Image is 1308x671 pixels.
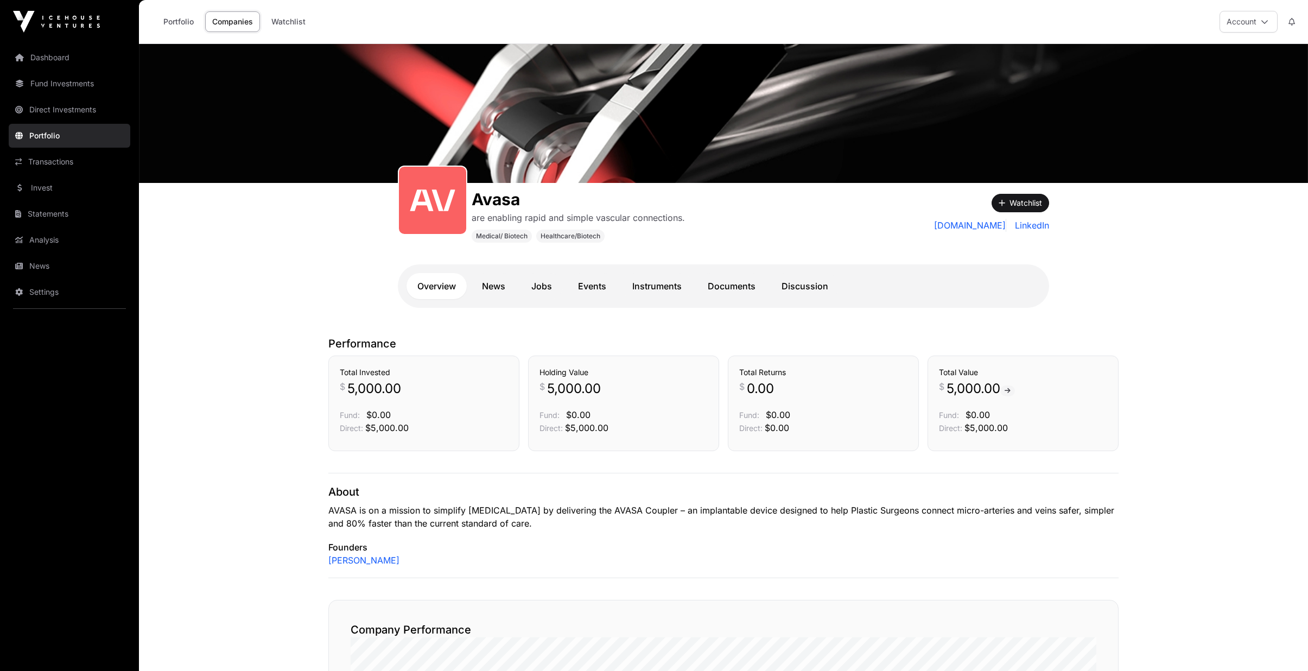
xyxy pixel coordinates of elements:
[939,367,1107,378] h3: Total Value
[766,409,790,420] span: $0.00
[9,150,130,174] a: Transactions
[939,380,944,393] span: $
[13,11,100,33] img: Icehouse Ventures Logo
[9,72,130,96] a: Fund Investments
[476,232,528,240] span: Medical/ Biotech
[351,622,1096,637] h2: Company Performance
[9,280,130,304] a: Settings
[365,422,409,433] span: $5,000.00
[328,504,1119,530] p: AVASA is on a mission to simplify [MEDICAL_DATA] by delivering the AVASA Coupler – an implantable...
[747,380,774,397] span: 0.00
[156,11,201,32] a: Portfolio
[366,409,391,420] span: $0.00
[621,273,693,299] a: Instruments
[403,171,462,230] img: SVGs_Avana.svg
[541,232,600,240] span: Healthcare/Biotech
[407,273,1040,299] nav: Tabs
[539,423,563,433] span: Direct:
[340,380,345,393] span: $
[566,409,590,420] span: $0.00
[407,273,467,299] a: Overview
[328,541,1119,554] p: Founders
[205,11,260,32] a: Companies
[9,202,130,226] a: Statements
[1011,219,1049,232] a: LinkedIn
[328,336,1119,351] p: Performance
[520,273,563,299] a: Jobs
[992,194,1049,212] button: Watchlist
[939,423,962,433] span: Direct:
[939,410,959,420] span: Fund:
[771,273,839,299] a: Discussion
[264,11,313,32] a: Watchlist
[9,228,130,252] a: Analysis
[539,367,708,378] h3: Holding Value
[547,380,601,397] span: 5,000.00
[9,254,130,278] a: News
[472,211,685,224] p: are enabling rapid and simple vascular connections.
[739,423,763,433] span: Direct:
[1254,619,1308,671] iframe: Chat Widget
[340,410,360,420] span: Fund:
[472,189,685,209] h1: Avasa
[739,380,745,393] span: $
[964,422,1008,433] span: $5,000.00
[347,380,401,397] span: 5,000.00
[139,44,1308,183] img: Avasa
[340,423,363,433] span: Direct:
[565,422,608,433] span: $5,000.00
[1220,11,1278,33] button: Account
[9,124,130,148] a: Portfolio
[966,409,990,420] span: $0.00
[739,410,759,420] span: Fund:
[9,46,130,69] a: Dashboard
[471,273,516,299] a: News
[328,554,399,567] a: [PERSON_NAME]
[539,380,545,393] span: $
[9,176,130,200] a: Invest
[739,367,907,378] h3: Total Returns
[697,273,766,299] a: Documents
[567,273,617,299] a: Events
[947,380,1015,397] span: 5,000.00
[934,219,1006,232] a: [DOMAIN_NAME]
[539,410,560,420] span: Fund:
[328,484,1119,499] p: About
[765,422,789,433] span: $0.00
[340,367,508,378] h3: Total Invested
[9,98,130,122] a: Direct Investments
